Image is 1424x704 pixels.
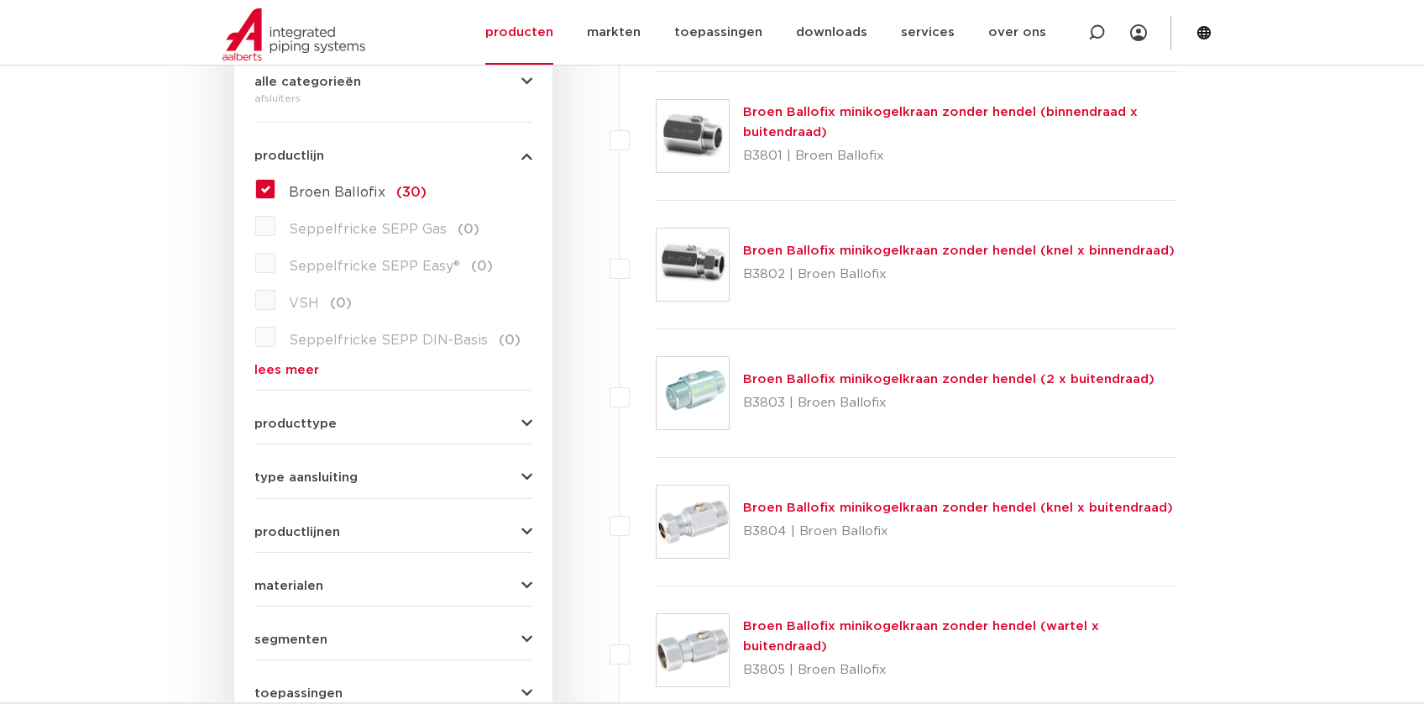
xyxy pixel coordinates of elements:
[289,334,488,347] span: Seppelfricke SEPP DIN-Basis
[254,526,532,539] button: productlijnen
[254,364,532,376] a: lees meer
[657,486,729,558] img: Thumbnail for Broen Ballofix minikogelkraan zonder hendel (knel x buitendraad)
[743,373,1154,386] a: Broen Ballofix minikogelkraan zonder hendel (2 x buitendraad)
[743,390,1154,417] p: B3803 | Broen Ballofix
[289,223,447,236] span: Seppelfricke SEPP Gas
[743,244,1175,257] a: Broen Ballofix minikogelkraan zonder hendel (knel x binnendraad)
[254,471,358,484] span: type aansluiting
[254,471,532,484] button: type aansluiting
[289,260,460,273] span: Seppelfricke SEPP Easy®
[254,633,327,646] span: segmenten
[254,526,340,539] span: productlijnen
[254,418,532,430] button: producttype
[458,223,479,236] span: (0)
[289,186,385,199] span: Broen Ballofix
[743,502,1173,514] a: Broen Ballofix minikogelkraan zonder hendel (knel x buitendraad)
[743,518,1173,545] p: B3804 | Broen Ballofix
[743,620,1099,653] a: Broen Ballofix minikogelkraan zonder hendel (wartel x buitendraad)
[289,297,319,310] span: VSH
[657,229,729,301] img: Thumbnail for Broen Ballofix minikogelkraan zonder hendel (knel x binnendraad)
[657,614,729,686] img: Thumbnail for Broen Ballofix minikogelkraan zonder hendel (wartel x buitendraad)
[254,76,532,88] button: alle categorieën
[254,150,532,162] button: productlijn
[254,633,532,646] button: segmenten
[254,687,532,700] button: toepassingen
[499,334,521,347] span: (0)
[254,76,361,88] span: alle categorieën
[254,150,324,162] span: productlijn
[396,186,427,199] span: (30)
[330,297,352,310] span: (0)
[743,106,1138,139] a: Broen Ballofix minikogelkraan zonder hendel (binnendraad x buitendraad)
[657,357,729,429] img: Thumbnail for Broen Ballofix minikogelkraan zonder hendel (2 x buitendraad)
[254,418,337,430] span: producttype
[743,657,1177,684] p: B3805 | Broen Ballofix
[254,580,323,592] span: materialen
[743,261,1175,288] p: B3802 | Broen Ballofix
[743,143,1177,170] p: B3801 | Broen Ballofix
[254,88,532,108] div: afsluiters
[471,260,493,273] span: (0)
[657,100,729,172] img: Thumbnail for Broen Ballofix minikogelkraan zonder hendel (binnendraad x buitendraad)
[254,580,532,592] button: materialen
[254,687,343,700] span: toepassingen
